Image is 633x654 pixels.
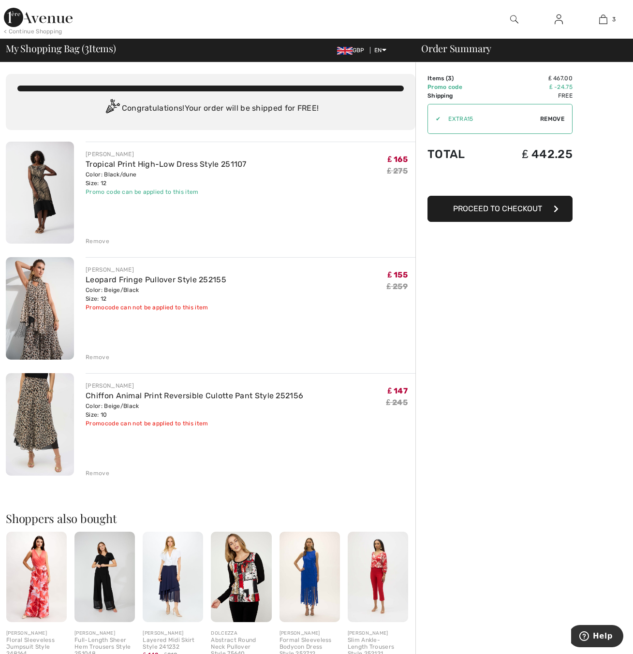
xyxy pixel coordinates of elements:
[387,282,408,291] s: ₤ 259
[489,91,573,100] td: Free
[86,275,226,284] a: Leopard Fringe Pullover Style 252155
[6,142,74,244] img: Tropical Print High-Low Dress Style 251107
[211,630,271,637] div: DOLCEZZA
[410,44,627,53] div: Order Summary
[6,532,67,623] img: Floral Sleeveless Jumpsuit Style 248164
[211,532,271,623] img: Abstract Round Neck Pullover Style 75640
[74,532,135,623] img: Full-Length Sheer Hem Trousers Style 251048
[427,196,573,222] button: Proceed to Checkout
[74,630,135,637] div: [PERSON_NAME]
[441,104,540,133] input: Promo code
[427,74,489,83] td: Items ( )
[489,83,573,91] td: ₤ -24.75
[388,270,408,279] span: ₤ 155
[86,391,303,400] a: Chiffon Animal Print Reversible Culotte Pant Style 252156
[280,630,340,637] div: [PERSON_NAME]
[86,353,109,362] div: Remove
[612,15,616,24] span: 3
[6,512,415,524] h2: Shoppers also bought
[571,625,623,649] iframe: Opens a widget where you can find more information
[427,83,489,91] td: Promo code
[540,115,564,123] span: Remove
[427,171,573,192] iframe: PayPal
[555,14,563,25] img: My Info
[103,99,122,118] img: Congratulation2.svg
[599,14,607,25] img: My Bag
[348,630,408,637] div: [PERSON_NAME]
[428,115,441,123] div: ✔
[86,265,226,274] div: [PERSON_NAME]
[489,74,573,83] td: ₤ 467.00
[386,398,408,407] s: ₤ 245
[581,14,625,25] a: 3
[6,373,74,475] img: Chiffon Animal Print Reversible Culotte Pant Style 252156
[489,138,573,171] td: ₤ 442.25
[453,204,542,213] span: Proceed to Checkout
[4,8,73,27] img: 1ère Avenue
[6,257,74,360] img: Leopard Fringe Pullover Style 252155
[86,150,247,159] div: [PERSON_NAME]
[86,381,303,390] div: [PERSON_NAME]
[280,532,340,623] img: Formal Sleeveless Bodycon Dress Style 252712
[6,630,67,637] div: [PERSON_NAME]
[510,14,518,25] img: search the website
[86,160,247,169] a: Tropical Print High-Low Dress Style 251107
[427,91,489,100] td: Shipping
[17,99,404,118] div: Congratulations! Your order will be shipped for FREE!
[6,44,116,53] span: My Shopping Bag ( Items)
[337,47,368,54] span: GBP
[86,170,247,188] div: Color: Black/dune Size: 12
[427,138,489,171] td: Total
[86,402,303,419] div: Color: Beige/Black Size: 10
[337,47,353,55] img: UK Pound
[86,237,109,246] div: Remove
[387,166,408,175] s: ₤ 275
[86,303,226,312] div: Promocode can not be applied to this item
[143,637,203,651] div: Layered Midi Skirt Style 241232
[388,386,408,395] span: ₤ 147
[448,75,452,82] span: 3
[374,47,386,54] span: EN
[86,188,247,196] div: Promo code can be applied to this item
[85,41,89,54] span: 3
[547,14,571,26] a: Sign In
[86,469,109,478] div: Remove
[388,155,408,164] span: ₤ 165
[348,532,408,623] img: Slim Ankle-Length Trousers Style 252121
[86,419,303,428] div: Promocode can not be applied to this item
[143,630,203,637] div: [PERSON_NAME]
[4,27,62,36] div: < Continue Shopping
[86,286,226,303] div: Color: Beige/Black Size: 12
[143,532,203,623] img: Layered Midi Skirt Style 241232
